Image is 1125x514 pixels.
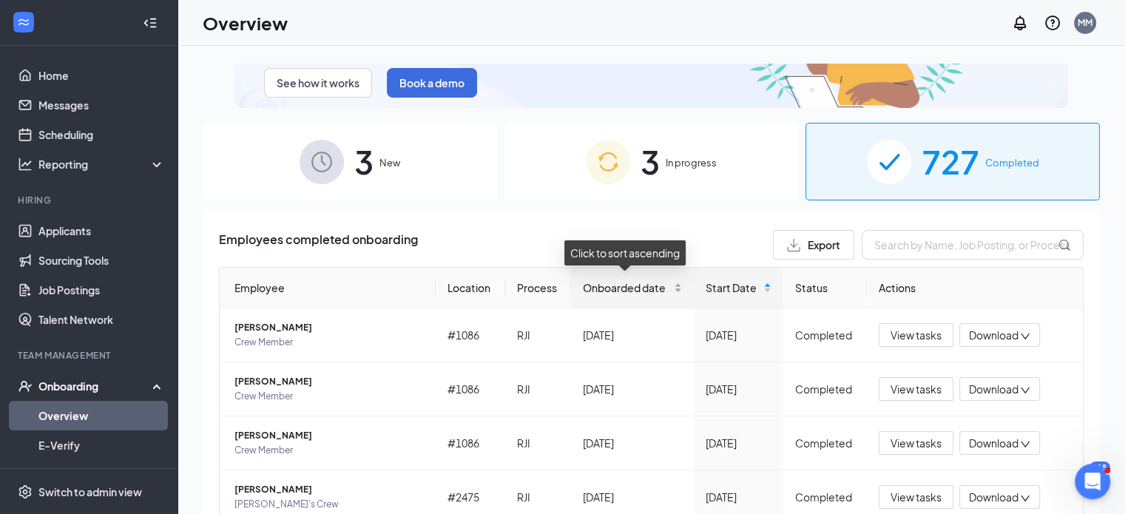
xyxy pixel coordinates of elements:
[1020,385,1030,396] span: down
[862,230,1084,260] input: Search by Name, Job Posting, or Process
[38,90,165,120] a: Messages
[564,240,686,266] div: Click to sort ascending
[234,482,424,497] span: [PERSON_NAME]
[38,305,165,334] a: Talent Network
[38,61,165,90] a: Home
[38,157,166,172] div: Reporting
[1020,493,1030,504] span: down
[505,416,572,470] td: RJI
[436,362,505,416] td: #1086
[583,435,682,451] div: [DATE]
[985,155,1039,170] span: Completed
[969,382,1018,397] span: Download
[234,443,424,458] span: Crew Member
[891,489,942,505] span: View tasks
[234,389,424,404] span: Crew Member
[1075,464,1110,499] iframe: Intercom live chat
[1020,439,1030,450] span: down
[891,381,942,397] span: View tasks
[795,435,856,451] div: Completed
[38,120,165,149] a: Scheduling
[264,68,372,98] button: See how it works
[505,362,572,416] td: RJI
[38,246,165,275] a: Sourcing Tools
[38,430,165,460] a: E-Verify
[18,194,162,206] div: Hiring
[38,460,165,490] a: Onboarding Documents
[38,379,152,393] div: Onboarding
[879,323,953,347] button: View tasks
[922,136,979,187] span: 727
[879,485,953,509] button: View tasks
[1089,461,1110,474] div: 118
[969,490,1018,505] span: Download
[1078,16,1092,29] div: MM
[706,435,771,451] div: [DATE]
[436,308,505,362] td: #1086
[1011,14,1029,32] svg: Notifications
[18,157,33,172] svg: Analysis
[38,401,165,430] a: Overview
[795,327,856,343] div: Completed
[879,431,953,455] button: View tasks
[706,489,771,505] div: [DATE]
[969,328,1018,343] span: Download
[795,381,856,397] div: Completed
[234,428,424,443] span: [PERSON_NAME]
[641,136,660,187] span: 3
[1020,331,1030,342] span: down
[436,268,505,308] th: Location
[16,15,31,30] svg: WorkstreamLogo
[220,268,436,308] th: Employee
[969,436,1018,451] span: Download
[38,275,165,305] a: Job Postings
[891,327,942,343] span: View tasks
[143,16,158,30] svg: Collapse
[706,327,771,343] div: [DATE]
[234,320,424,335] span: [PERSON_NAME]
[583,327,682,343] div: [DATE]
[234,497,424,512] span: [PERSON_NAME]'s Crew
[379,155,400,170] span: New
[879,377,953,401] button: View tasks
[234,335,424,350] span: Crew Member
[436,416,505,470] td: #1086
[354,136,374,187] span: 3
[387,68,477,98] button: Book a demo
[783,268,868,308] th: Status
[583,280,671,296] span: Onboarded date
[18,349,162,362] div: Team Management
[795,489,856,505] div: Completed
[773,230,854,260] button: Export
[505,268,572,308] th: Process
[706,280,760,296] span: Start Date
[583,489,682,505] div: [DATE]
[18,379,33,393] svg: UserCheck
[583,381,682,397] div: [DATE]
[219,230,418,260] span: Employees completed onboarding
[38,484,142,499] div: Switch to admin view
[571,268,694,308] th: Onboarded date
[38,216,165,246] a: Applicants
[203,10,288,35] h1: Overview
[867,268,1083,308] th: Actions
[1044,14,1061,32] svg: QuestionInfo
[666,155,717,170] span: In progress
[234,374,424,389] span: [PERSON_NAME]
[891,435,942,451] span: View tasks
[808,240,840,250] span: Export
[706,381,771,397] div: [DATE]
[505,308,572,362] td: RJI
[18,484,33,499] svg: Settings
